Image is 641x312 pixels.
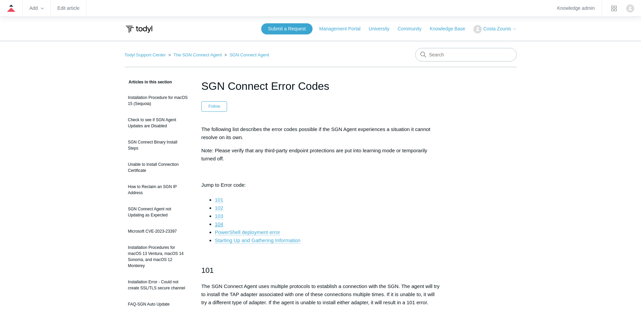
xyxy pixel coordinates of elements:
[201,125,440,141] p: The following list describes the error codes possible if the SGN Agent experiences a situation it...
[125,158,191,177] a: Unable to Install Connection Certificate
[125,80,172,84] span: Articles in this section
[430,25,472,32] a: Knowledge Base
[398,25,428,32] a: Community
[201,282,440,307] p: The SGN Connect Agent uses multiple protocols to establish a connection with the SGN. The agent w...
[201,78,440,94] h1: SGN Connect Error Codes
[215,213,223,219] a: 103
[29,6,44,10] zd-hc-trigger: Add
[261,23,312,34] a: Submit a Request
[319,25,367,32] a: Management Portal
[201,264,440,276] h2: 101
[369,25,396,32] a: University
[201,181,440,189] p: Jump to Error code:
[473,25,517,33] button: Costa Zounis
[125,276,191,294] a: Installation Error - Could not create SSL/TLS secure channel
[125,298,191,311] a: FAQ-SGN Auto Update
[125,136,191,155] a: SGN Connect Binary Install Steps
[125,52,166,57] a: Todyl Support Center
[125,241,191,272] a: Installation Procedures for macOS 13 Ventura, macOS 14 Sonoma, and macOS 12 Monterey
[223,52,269,57] li: SGN Connect Agent
[215,229,280,235] a: PowerShell deployment error
[229,52,269,57] a: SGN Connect Agent
[201,147,440,163] p: Note: Please verify that any third-party endpoint protections are put into learning mode or tempo...
[557,6,595,10] a: Knowledge admin
[215,197,223,203] a: 101
[125,23,153,35] img: Todyl Support Center Help Center home page
[125,225,191,238] a: Microsoft CVE-2023-23397
[125,180,191,199] a: How to Reclaim an SGN IP Address
[626,4,634,12] img: user avatar
[167,52,223,57] li: The SGN Connect Agent
[215,221,223,227] a: 104
[125,52,167,57] li: Todyl Support Center
[125,113,191,132] a: Check to see if SGN Agent Updates are Disabled
[57,6,79,10] a: Edit article
[125,91,191,110] a: Installation Procedure for macOS 15 (Sequoia)
[201,101,227,111] button: Follow Article
[483,26,511,31] span: Costa Zounis
[626,4,634,12] zd-hc-trigger: Click your profile icon to open the profile menu
[215,237,300,243] a: Starting Up and Gathering Information
[125,203,191,222] a: SGN Connect Agent not Updating as Expected
[173,52,222,57] a: The SGN Connect Agent
[215,205,223,211] a: 102
[415,48,517,61] input: Search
